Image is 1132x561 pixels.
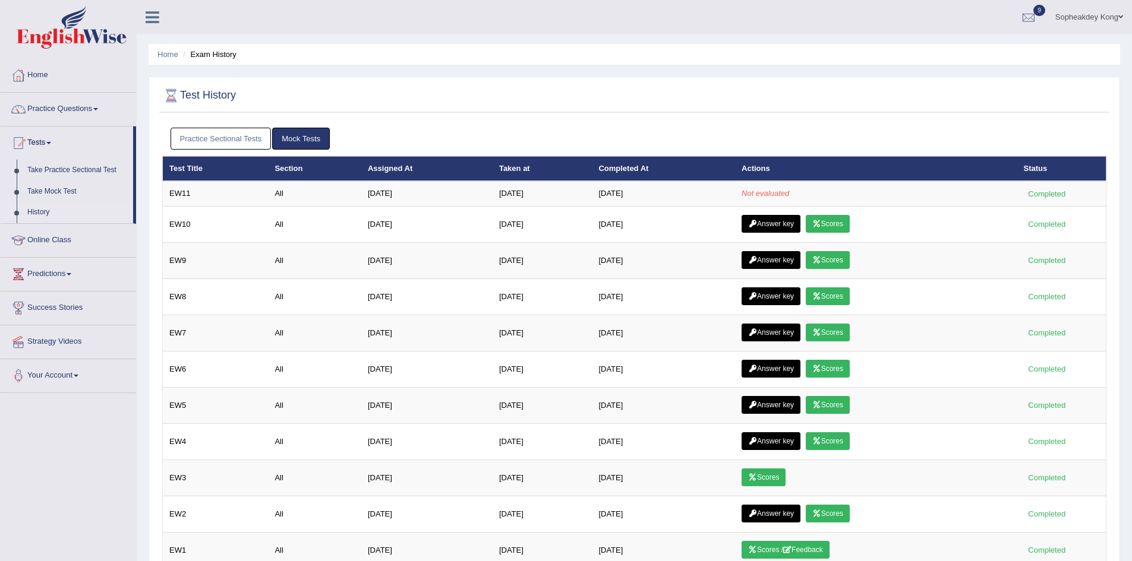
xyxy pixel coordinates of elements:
[162,87,236,104] h2: Test History
[272,128,330,150] a: Mock Tests
[806,251,850,269] a: Scores
[806,432,850,450] a: Scores
[268,351,361,387] td: All
[742,468,786,486] a: Scores
[1,126,133,156] a: Tests
[1017,156,1106,181] th: Status
[361,351,493,387] td: [DATE]
[1,224,136,253] a: Online Class
[493,315,592,351] td: [DATE]
[592,315,735,351] td: [DATE]
[493,181,592,206] td: [DATE]
[163,278,269,315] td: EW8
[742,324,800,341] a: Answer key
[1,258,136,287] a: Predictions
[1024,188,1070,200] div: Completed
[268,181,361,206] td: All
[268,278,361,315] td: All
[361,315,493,351] td: [DATE]
[1024,327,1070,339] div: Completed
[1024,218,1070,230] div: Completed
[742,215,800,233] a: Answer key
[806,396,850,414] a: Scores
[361,278,493,315] td: [DATE]
[742,541,830,559] a: Scores /Feedback
[592,206,735,242] td: [DATE]
[163,315,269,351] td: EW7
[806,287,850,305] a: Scores
[806,360,850,378] a: Scores
[1,325,136,355] a: Strategy Videos
[180,49,237,60] li: Exam History
[1024,544,1070,556] div: Completed
[806,215,850,233] a: Scores
[1,93,136,122] a: Practice Questions
[592,423,735,459] td: [DATE]
[1024,363,1070,375] div: Completed
[742,360,800,378] a: Answer key
[163,181,269,206] td: EW11
[1033,5,1045,16] span: 9
[361,206,493,242] td: [DATE]
[742,287,800,305] a: Answer key
[163,351,269,387] td: EW6
[806,505,850,522] a: Scores
[592,181,735,206] td: [DATE]
[1024,435,1070,448] div: Completed
[163,459,269,496] td: EW3
[22,202,133,223] a: History
[22,160,133,181] a: Take Practice Sectional Test
[268,242,361,278] td: All
[742,189,789,198] em: Not evaluated
[1,359,136,389] a: Your Account
[742,432,800,450] a: Answer key
[268,387,361,423] td: All
[163,387,269,423] td: EW5
[268,315,361,351] td: All
[592,156,735,181] th: Completed At
[163,496,269,532] td: EW2
[742,251,800,269] a: Answer key
[1,291,136,321] a: Success Stories
[493,156,592,181] th: Taken at
[361,496,493,532] td: [DATE]
[163,206,269,242] td: EW10
[163,423,269,459] td: EW4
[493,387,592,423] td: [DATE]
[592,242,735,278] td: [DATE]
[1024,254,1070,267] div: Completed
[163,156,269,181] th: Test Title
[493,459,592,496] td: [DATE]
[1024,508,1070,520] div: Completed
[493,278,592,315] td: [DATE]
[1024,399,1070,411] div: Completed
[268,156,361,181] th: Section
[742,505,800,522] a: Answer key
[592,459,735,496] td: [DATE]
[163,242,269,278] td: EW9
[493,242,592,278] td: [DATE]
[22,181,133,202] a: Take Mock Test
[493,206,592,242] td: [DATE]
[1024,290,1070,303] div: Completed
[742,396,800,414] a: Answer key
[361,242,493,278] td: [DATE]
[268,459,361,496] td: All
[268,423,361,459] td: All
[592,278,735,315] td: [DATE]
[592,496,735,532] td: [DATE]
[157,50,178,59] a: Home
[361,423,493,459] td: [DATE]
[361,181,493,206] td: [DATE]
[171,128,272,150] a: Practice Sectional Tests
[1024,471,1070,484] div: Completed
[268,496,361,532] td: All
[493,423,592,459] td: [DATE]
[592,387,735,423] td: [DATE]
[592,351,735,387] td: [DATE]
[493,496,592,532] td: [DATE]
[806,324,850,341] a: Scores
[268,206,361,242] td: All
[361,387,493,423] td: [DATE]
[735,156,1017,181] th: Actions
